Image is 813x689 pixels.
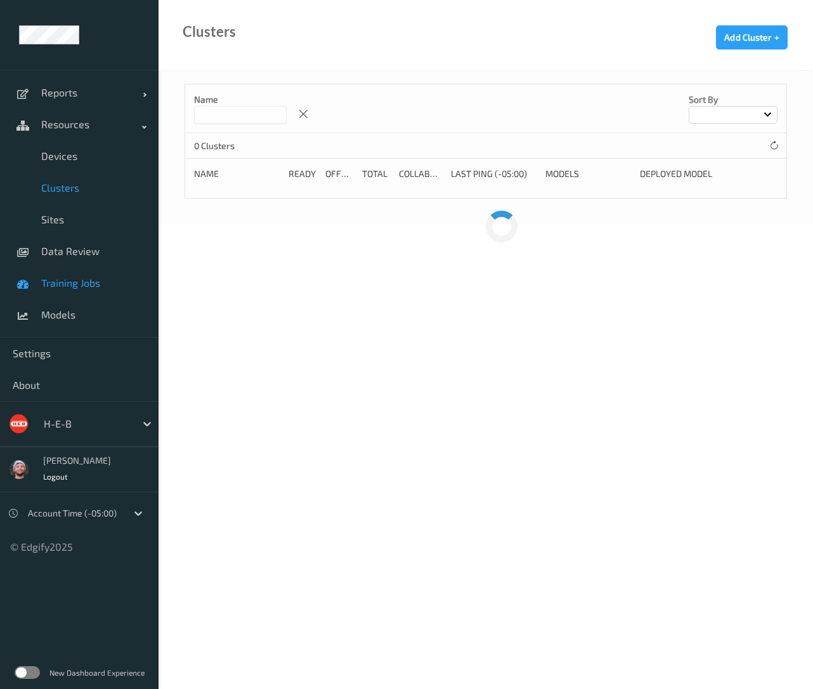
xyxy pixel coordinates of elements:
p: Sort by [689,93,777,106]
div: Models [545,167,631,180]
div: Clusters [183,25,236,38]
div: Ready [289,167,316,180]
div: Total [362,167,390,180]
p: Name [194,93,287,106]
div: Deployed model [640,167,725,180]
div: Name [194,167,280,180]
div: Collaborator [399,167,442,180]
div: Offline [325,167,353,180]
button: Add Cluster + [716,25,788,49]
div: Last Ping (-05:00) [451,167,537,180]
p: 0 Clusters [194,140,289,152]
